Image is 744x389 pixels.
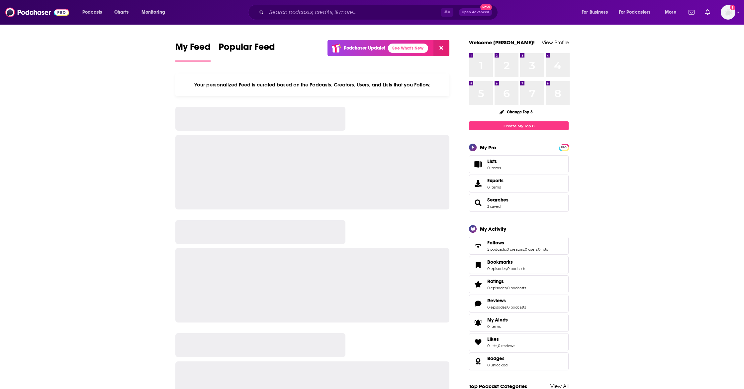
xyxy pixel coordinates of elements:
a: 0 unlocked [487,363,508,367]
span: Badges [487,355,505,361]
span: Charts [114,8,129,17]
a: Likes [487,336,515,342]
a: 0 episodes [487,266,507,271]
span: Exports [487,178,504,184]
span: My Alerts [487,317,508,323]
img: User Profile [721,5,735,20]
span: Lists [487,158,497,164]
span: Popular Feed [219,41,275,57]
button: Change Top 8 [496,108,537,116]
a: 0 podcasts [507,266,526,271]
a: Welcome [PERSON_NAME]! [469,39,535,46]
a: Show notifications dropdown [686,7,697,18]
div: My Pro [480,144,496,151]
span: Logged in as sarahhallprinc [721,5,735,20]
a: Badges [487,355,508,361]
span: Ratings [487,278,504,284]
button: open menu [660,7,685,18]
a: Reviews [487,298,526,304]
a: Lists [469,155,569,173]
span: Ratings [469,275,569,293]
a: 0 users [525,247,537,252]
a: 0 episodes [487,286,507,290]
span: Likes [469,333,569,351]
span: 0 items [487,324,508,329]
a: Exports [469,175,569,193]
span: For Podcasters [619,8,651,17]
a: Searches [471,198,485,207]
div: Your personalized Feed is curated based on the Podcasts, Creators, Users, and Lists that you Follow. [175,73,449,96]
span: ⌘ K [441,8,453,17]
span: Monitoring [141,8,165,17]
a: Searches [487,197,509,203]
span: Exports [471,179,485,188]
button: Open AdvancedNew [459,8,492,16]
a: View Profile [542,39,569,46]
span: Lists [471,160,485,169]
span: Bookmarks [487,259,513,265]
a: 0 lists [487,343,497,348]
span: Open Advanced [462,11,489,14]
span: Searches [469,194,569,212]
button: open menu [577,7,616,18]
span: , [506,247,507,252]
a: 0 podcasts [507,286,526,290]
a: 3 saved [487,204,501,209]
a: Popular Feed [219,41,275,62]
a: Create My Top 8 [469,121,569,130]
a: Likes [471,337,485,347]
input: Search podcasts, credits, & more... [266,7,441,18]
span: , [524,247,525,252]
a: See What's New [388,44,428,53]
span: Reviews [469,295,569,313]
a: Bookmarks [471,260,485,270]
a: 5 podcasts [487,247,506,252]
span: More [665,8,676,17]
p: Podchaser Update! [344,45,385,51]
button: open menu [78,7,111,18]
span: Reviews [487,298,506,304]
span: Bookmarks [469,256,569,274]
span: My Feed [175,41,211,57]
a: Follows [487,240,548,246]
a: 0 lists [538,247,548,252]
a: Ratings [471,280,485,289]
a: 0 reviews [498,343,515,348]
a: Charts [110,7,133,18]
span: For Business [582,8,608,17]
a: 0 podcasts [507,305,526,310]
span: Follows [487,240,504,246]
span: Follows [469,237,569,255]
button: open menu [614,7,660,18]
span: Podcasts [82,8,102,17]
a: Ratings [487,278,526,284]
img: Podchaser - Follow, Share and Rate Podcasts [5,6,69,19]
span: 0 items [487,185,504,190]
span: My Alerts [471,318,485,327]
a: My Alerts [469,314,569,332]
a: Reviews [471,299,485,308]
a: Bookmarks [487,259,526,265]
a: Show notifications dropdown [702,7,713,18]
button: Show profile menu [721,5,735,20]
span: , [497,343,498,348]
a: Badges [471,357,485,366]
svg: Add a profile image [730,5,735,10]
span: 0 items [487,166,501,170]
a: PRO [560,145,568,150]
span: Likes [487,336,499,342]
a: 0 creators [507,247,524,252]
span: Lists [487,158,501,164]
span: New [480,4,492,10]
div: My Activity [480,226,506,232]
a: My Feed [175,41,211,62]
